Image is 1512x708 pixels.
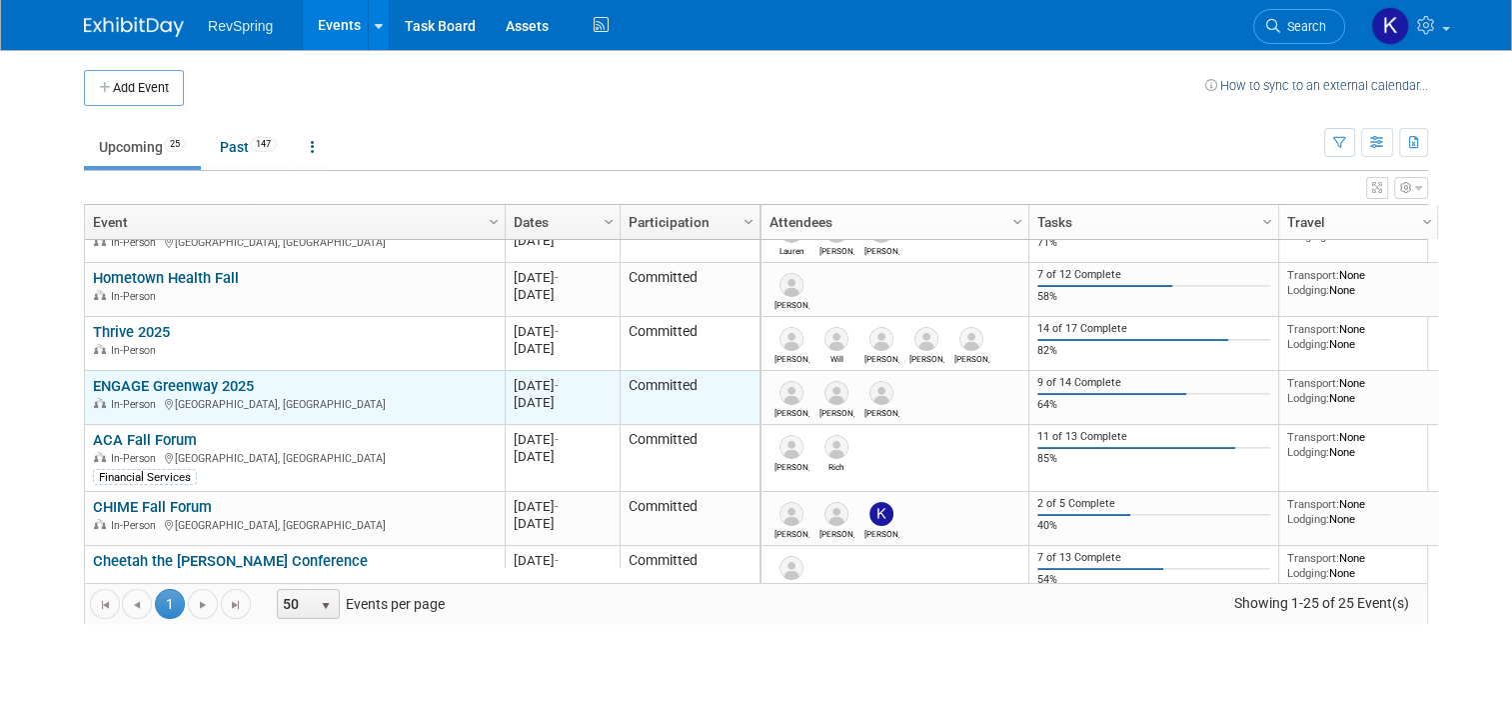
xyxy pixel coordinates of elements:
div: Jesse Houston [864,351,899,364]
div: [DATE] [514,323,611,340]
img: ExhibitDay [84,17,184,37]
img: Adam Sanborn [914,327,938,351]
span: In-Person [111,344,162,357]
div: 71% [1037,236,1271,250]
div: Paul Mulbah [774,297,809,310]
img: Todd Lohr [869,381,893,405]
a: Column Settings [1007,205,1029,235]
span: Lodging: [1287,337,1329,351]
a: Event [93,205,492,239]
span: - [555,324,559,339]
span: - [555,553,559,568]
span: In-Person [111,236,162,249]
span: In-Person [111,398,162,411]
span: Transport: [1287,551,1339,565]
img: In-Person Event [94,290,106,300]
div: None None [1287,430,1431,459]
span: In-Person [111,290,162,303]
div: None None [1287,551,1431,580]
div: 85% [1037,452,1271,466]
div: 7 of 12 Complete [1037,268,1271,282]
span: 1 [155,589,185,619]
span: 147 [250,137,277,152]
span: 50 [278,590,312,618]
div: [DATE] [514,552,611,569]
div: None None [1287,268,1431,297]
div: [GEOGRAPHIC_DATA], [GEOGRAPHIC_DATA] [93,516,496,533]
img: Paul Mulbah [779,273,803,297]
div: None None [1287,497,1431,526]
div: [DATE] [514,431,611,448]
span: RevSpring [208,18,273,34]
img: Bob Duggan [779,435,803,459]
img: In-Person Event [94,344,106,354]
img: Heather Crowell [779,327,803,351]
span: Lodging: [1287,391,1329,405]
span: Column Settings [1259,214,1275,230]
span: Lodging: [1287,283,1329,297]
td: Committed [620,263,759,317]
span: - [555,432,559,447]
a: ENGAGE Greenway 2025 [93,377,254,395]
img: Nick Nunez [824,502,848,526]
div: 9 of 14 Complete [1037,376,1271,390]
span: Search [1280,19,1326,34]
div: [DATE] [514,269,611,286]
div: None None [1287,376,1431,405]
a: Search [1253,9,1345,44]
a: Travel [1287,205,1425,239]
div: Nicole Rogas [774,526,809,539]
img: Jesse Houston [869,327,893,351]
div: [GEOGRAPHIC_DATA], [GEOGRAPHIC_DATA] [93,233,496,250]
img: In-Person Event [94,236,106,246]
div: Kate Leitao [864,526,899,539]
a: Go to the last page [221,589,251,619]
a: ACA Fall Forum [93,431,197,449]
div: Lauren Gerber [774,243,809,256]
div: [DATE] [514,394,611,411]
span: - [555,378,559,393]
a: Go to the first page [90,589,120,619]
div: Kennon Askew [954,351,989,364]
div: Adam Sanborn [909,351,944,364]
button: Add Event [84,70,184,106]
a: Hometown Health Fall [93,269,239,287]
a: Dates [514,205,607,239]
span: - [555,499,559,514]
div: [DATE] [514,448,611,465]
a: Column Settings [1417,205,1439,235]
td: Committed [620,425,759,492]
div: Adam Sanborn [819,405,854,418]
span: Showing 1-25 of 25 Event(s) [1215,589,1427,617]
div: Nick Nunez [819,526,854,539]
span: Lodging: [1287,229,1329,243]
span: Transport: [1287,497,1339,511]
div: [DATE] [514,515,611,532]
span: Column Settings [1419,214,1435,230]
div: [GEOGRAPHIC_DATA], [GEOGRAPHIC_DATA] [93,449,496,466]
span: Transport: [1287,322,1339,336]
div: 11 of 13 Complete [1037,430,1271,444]
div: Rich Schlegel [819,459,854,472]
span: Lodging: [1287,566,1329,580]
div: Josh Machia [774,405,809,418]
img: Rich Schlegel [824,435,848,459]
a: Column Settings [599,205,621,235]
span: In-Person [111,519,162,532]
td: Committed [620,546,759,613]
span: Events per page [252,589,465,619]
img: In-Person Event [94,452,106,462]
div: Todd Lohr [864,405,899,418]
span: Column Settings [1009,214,1025,230]
span: Go to the last page [228,597,244,613]
img: Will Spears [824,327,848,351]
span: Lodging: [1287,445,1329,459]
div: 82% [1037,344,1271,358]
div: [DATE] [514,498,611,515]
a: Column Settings [739,205,760,235]
a: Column Settings [484,205,506,235]
div: Bob Duggan [774,459,809,472]
a: How to sync to an external calendar... [1205,78,1428,93]
div: [GEOGRAPHIC_DATA], [GEOGRAPHIC_DATA] [93,395,496,412]
td: Committed [620,371,759,425]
